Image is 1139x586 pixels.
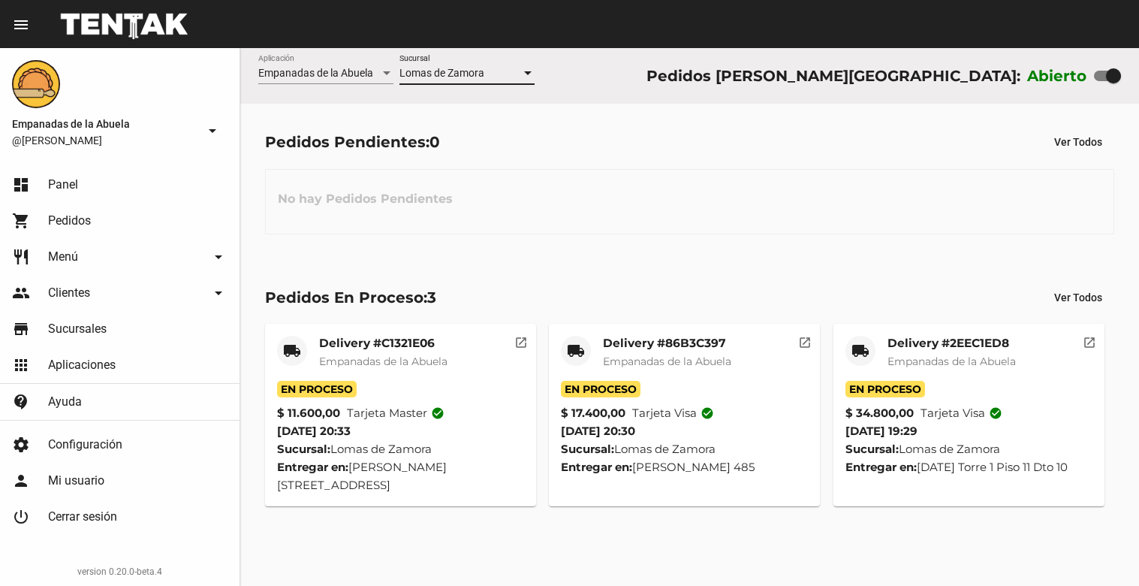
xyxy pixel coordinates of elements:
[209,248,227,266] mat-icon: arrow_drop_down
[319,355,447,368] span: Empanadas de la Abuela
[12,564,227,579] div: version 0.20.0-beta.4
[561,458,808,476] div: [PERSON_NAME] 485
[1042,284,1114,311] button: Ver Todos
[845,442,899,456] strong: Sucursal:
[1076,526,1124,571] iframe: chat widget
[277,424,351,438] span: [DATE] 20:33
[851,342,869,360] mat-icon: local_shipping
[48,509,117,524] span: Cerrar sesión
[277,440,524,458] div: Lomas de Zamora
[632,404,714,422] span: Tarjeta visa
[265,285,436,310] div: Pedidos En Proceso:
[277,442,330,456] strong: Sucursal:
[845,458,1092,476] div: [DATE] Torre 1 Piso 11 Dto 10
[561,440,808,458] div: Lomas de Zamora
[48,213,91,228] span: Pedidos
[48,322,107,337] span: Sucursales
[277,458,524,494] div: [PERSON_NAME][STREET_ADDRESS]
[845,440,1092,458] div: Lomas de Zamora
[399,67,484,79] span: Lomas de Zamora
[12,393,30,411] mat-icon: contact_support
[561,442,614,456] strong: Sucursal:
[1027,64,1087,88] label: Abierto
[567,342,585,360] mat-icon: local_shipping
[887,355,1016,368] span: Empanadas de la Abuela
[12,436,30,454] mat-icon: settings
[12,508,30,526] mat-icon: power_settings_new
[347,404,444,422] span: Tarjeta master
[1054,291,1102,304] span: Ver Todos
[12,472,30,490] mat-icon: person
[12,248,30,266] mat-icon: restaurant
[12,212,30,230] mat-icon: shopping_cart
[845,404,914,422] strong: $ 34.800,00
[561,424,635,438] span: [DATE] 20:30
[561,381,640,397] span: En Proceso
[12,284,30,302] mat-icon: people
[12,320,30,338] mat-icon: store
[514,334,528,347] mat-icon: open_in_new
[48,473,104,488] span: Mi usuario
[283,342,301,360] mat-icon: local_shipping
[48,177,78,192] span: Panel
[277,404,340,422] strong: $ 11.600,00
[12,356,30,374] mat-icon: apps
[48,249,78,264] span: Menú
[277,381,357,397] span: En Proceso
[561,460,632,474] strong: Entregar en:
[561,404,625,422] strong: $ 17.400,00
[1054,136,1102,148] span: Ver Todos
[701,406,714,420] mat-icon: check_circle
[48,437,122,452] span: Configuración
[12,60,60,108] img: f0136945-ed32-4f7c-91e3-a375bc4bb2c5.png
[266,177,465,222] h3: No hay Pedidos Pendientes
[12,133,197,148] span: @[PERSON_NAME]
[1083,334,1096,347] mat-icon: open_in_new
[845,381,925,397] span: En Proceso
[798,334,812,347] mat-icon: open_in_new
[989,406,1002,420] mat-icon: check_circle
[319,336,447,351] mat-card-title: Delivery #C1321E06
[48,358,116,373] span: Aplicaciones
[427,288,436,307] span: 3
[48,394,82,409] span: Ayuda
[845,460,917,474] strong: Entregar en:
[258,67,373,79] span: Empanadas de la Abuela
[603,355,731,368] span: Empanadas de la Abuela
[203,122,221,140] mat-icon: arrow_drop_down
[48,285,90,301] span: Clientes
[921,404,1002,422] span: Tarjeta visa
[429,133,440,151] span: 0
[12,176,30,194] mat-icon: dashboard
[646,64,1020,88] div: Pedidos [PERSON_NAME][GEOGRAPHIC_DATA]:
[277,460,348,474] strong: Entregar en:
[12,115,197,133] span: Empanadas de la Abuela
[431,406,444,420] mat-icon: check_circle
[1042,128,1114,156] button: Ver Todos
[209,284,227,302] mat-icon: arrow_drop_down
[845,424,918,438] span: [DATE] 19:29
[12,16,30,34] mat-icon: menu
[887,336,1016,351] mat-card-title: Delivery #2EEC1ED8
[603,336,731,351] mat-card-title: Delivery #86B3C397
[265,130,440,154] div: Pedidos Pendientes:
